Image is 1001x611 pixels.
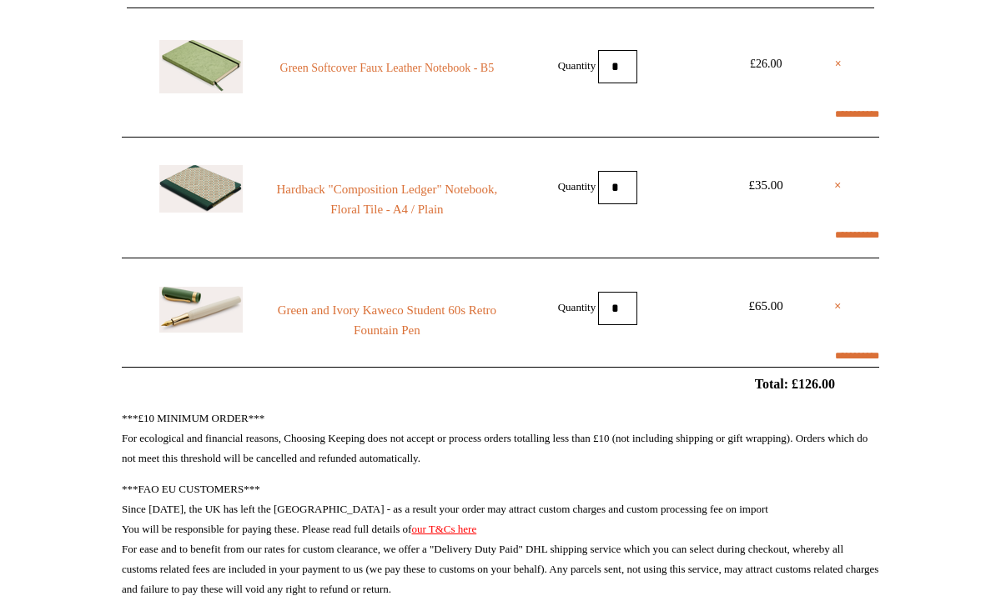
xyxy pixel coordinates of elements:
img: Green and Ivory Kaweco Student 60s Retro Fountain Pen [159,287,243,333]
p: ***FAO EU CUSTOMERS*** Since [DATE], the UK has left the [GEOGRAPHIC_DATA] - as a result your ord... [122,479,879,599]
a: Green and Ivory Kaweco Student 60s Retro Fountain Pen [274,300,500,340]
h2: Total: £126.00 [83,376,918,392]
a: Green Softcover Faux Leather Notebook - B5 [274,58,500,78]
p: ***£10 MINIMUM ORDER*** For ecological and financial reasons, Choosing Keeping does not accept or... [122,408,879,468]
label: Quantity [558,300,596,313]
a: Hardback "Composition Ledger" Notebook, Floral Tile - A4 / Plain [274,179,500,219]
div: £35.00 [728,175,803,195]
label: Quantity [558,58,596,71]
a: × [835,54,842,74]
a: our T&Cs here [411,523,476,535]
label: Quantity [558,179,596,192]
img: Hardback "Composition Ledger" Notebook, Floral Tile - A4 / Plain [159,165,243,213]
a: × [834,175,842,195]
div: £65.00 [728,296,803,316]
div: £26.00 [728,54,803,74]
a: × [834,296,842,316]
img: Green Softcover Faux Leather Notebook - B5 [159,40,243,93]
